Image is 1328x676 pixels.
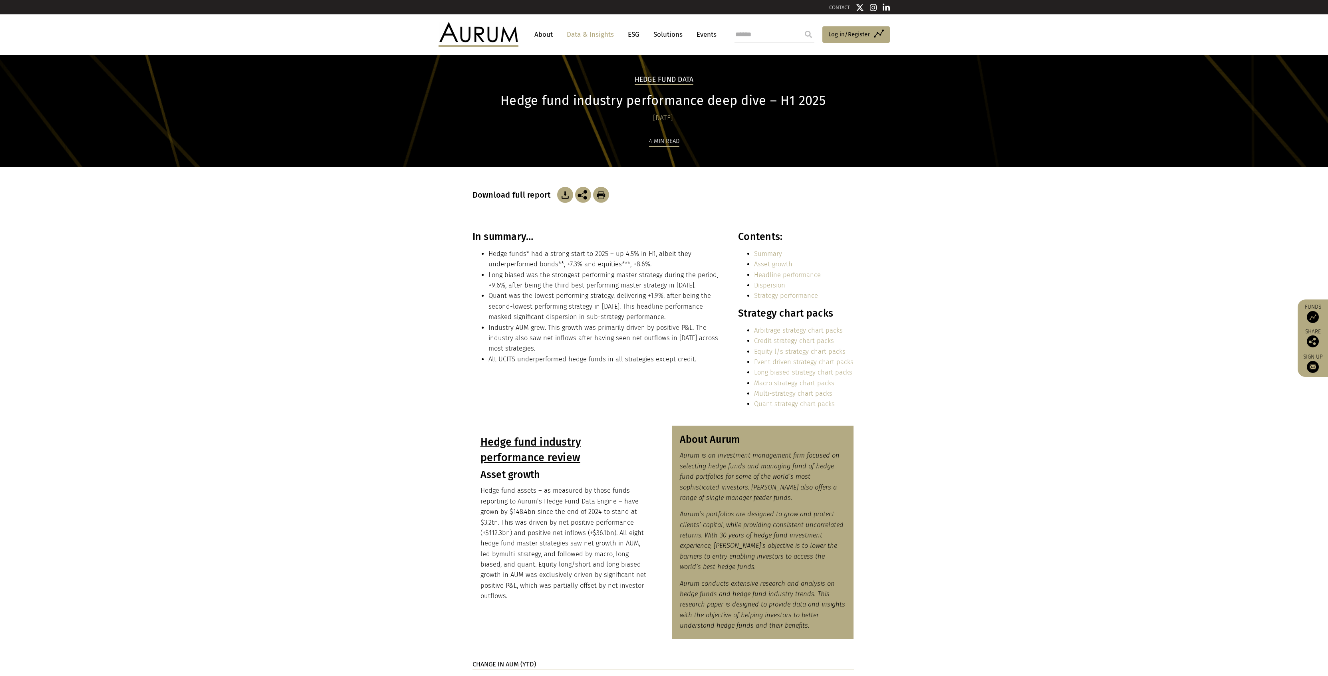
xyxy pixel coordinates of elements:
[488,323,721,354] li: Industry AUM grew. This growth was primarily driven by positive P&L. The industry also saw net in...
[499,550,541,558] span: multi-strategy
[829,4,850,10] a: CONTACT
[680,510,844,571] em: Aurum’s portfolios are designed to grow and protect clients’ capital, while providing consistent ...
[680,434,846,446] h3: About Aurum
[472,231,721,243] h3: In summary…
[1307,335,1319,347] img: Share this post
[1302,353,1324,373] a: Sign up
[439,22,518,46] img: Aurum
[870,4,877,12] img: Instagram icon
[754,369,852,376] a: Long biased strategy chart packs
[488,249,721,270] li: Hedge funds* had a strong start to 2025 – up 4.5% in H1, albeit they underperformed bonds**, +7.3...
[822,26,890,43] a: Log in/Register
[754,337,834,345] a: Credit strategy chart packs
[754,348,846,355] a: Equity l/s strategy chart packs
[800,26,816,42] input: Submit
[754,390,832,397] a: Multi-strategy chart packs
[472,190,555,200] h3: Download full report
[624,27,643,42] a: ESG
[480,486,647,601] p: Hedge fund assets – as measured by those funds reporting to Aurum’s Hedge Fund Data Engine – have...
[649,27,687,42] a: Solutions
[563,27,618,42] a: Data & Insights
[680,452,840,502] em: Aurum is an investment management firm focused on selecting hedge funds and managing fund of hedg...
[828,30,870,39] span: Log in/Register
[754,250,782,258] a: Summary
[856,4,864,12] img: Twitter icon
[883,4,890,12] img: Linkedin icon
[754,271,821,279] a: Headline performance
[488,291,721,322] li: Quant was the lowest performing strategy, delivering +1.9%, after being the second-lowest perform...
[649,136,679,147] div: 4 min read
[557,187,573,203] img: Download Article
[480,436,581,464] u: Hedge fund industry performance review
[1302,329,1324,347] div: Share
[472,113,854,124] div: [DATE]
[754,358,854,366] a: Event driven strategy chart packs
[1307,361,1319,373] img: Sign up to our newsletter
[530,27,557,42] a: About
[754,292,818,299] a: Strategy performance
[754,400,835,408] a: Quant strategy chart packs
[738,307,854,319] h3: Strategy chart packs
[593,187,609,203] img: Download Article
[754,282,785,289] a: Dispersion
[480,469,647,481] h3: Asset growth
[1302,303,1324,323] a: Funds
[738,231,854,243] h3: Contents:
[754,327,843,334] a: Arbitrage strategy chart packs
[693,27,717,42] a: Events
[754,260,792,268] a: Asset growth
[472,660,536,668] strong: CHANGE IN AUM (YTD)
[488,270,721,291] li: Long biased was the strongest performing master strategy during the period, +9.6%, after being th...
[488,354,721,365] li: Alt UCITS underperformed hedge funds in all strategies except credit.
[635,75,694,85] h2: Hedge Fund Data
[754,379,834,387] a: Macro strategy chart packs
[472,93,854,109] h1: Hedge fund industry performance deep dive – H1 2025
[680,580,845,630] em: Aurum conducts extensive research and analysis on hedge funds and hedge fund industry trends. Thi...
[575,187,591,203] img: Share this post
[1307,311,1319,323] img: Access Funds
